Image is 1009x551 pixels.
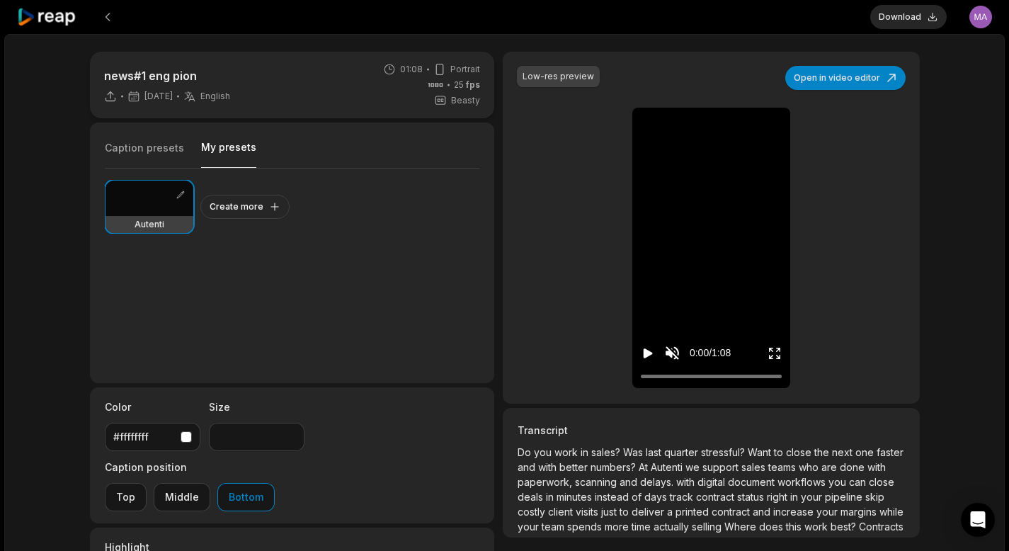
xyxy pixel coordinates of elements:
[831,521,859,533] span: best?
[576,506,601,518] span: visits
[697,476,728,488] span: digital
[557,491,595,503] span: minutes
[451,94,480,107] span: Beasty
[591,461,639,473] span: numbers?
[534,446,554,458] span: you
[623,446,646,458] span: Was
[548,506,576,518] span: client
[654,521,692,533] span: actually
[601,506,620,518] span: just
[767,491,790,503] span: right
[832,446,855,458] span: next
[641,340,655,366] button: Play video
[105,460,275,475] label: Caption position
[639,461,651,473] span: At
[849,476,869,488] span: can
[200,195,290,219] button: Create more
[877,446,903,458] span: faster
[567,521,605,533] span: spends
[690,346,731,360] div: 0:00 / 1:08
[523,70,594,83] div: Low-res preview
[685,461,702,473] span: we
[575,476,620,488] span: scanning
[828,476,849,488] span: you
[786,521,804,533] span: this
[701,446,748,458] span: stressful?
[640,476,676,488] span: delays.
[702,461,741,473] span: support
[675,506,712,518] span: printed
[518,461,538,473] span: and
[799,461,821,473] span: who
[538,461,559,473] span: with
[632,506,667,518] span: deliver
[724,521,759,533] span: Where
[518,446,534,458] span: Do
[154,483,210,511] button: Middle
[105,423,200,451] button: #ffffffff
[773,506,816,518] span: increase
[790,491,801,503] span: in
[768,461,799,473] span: teams
[104,67,230,84] p: news#1 eng pion
[865,491,884,503] span: skip
[737,491,767,503] span: status
[632,521,654,533] span: time
[753,506,773,518] span: and
[961,503,995,537] div: Open Intercom Messenger
[454,79,480,91] span: 25
[644,491,670,503] span: days
[651,461,685,473] span: Autenti
[620,476,640,488] span: and
[217,483,275,511] button: Bottom
[518,506,548,518] span: costly
[840,461,867,473] span: done
[518,521,542,533] span: your
[591,446,623,458] span: sales?
[870,5,947,29] button: Download
[692,521,724,533] span: selling
[135,219,164,230] h3: Autenti
[855,446,877,458] span: one
[518,491,546,503] span: deals
[581,446,591,458] span: in
[670,491,696,503] span: track
[867,461,886,473] span: with
[518,476,575,488] span: paperwork,
[595,491,632,503] span: instead
[667,506,675,518] span: a
[201,140,256,168] button: My presets
[605,521,632,533] span: more
[801,491,825,503] span: your
[696,491,737,503] span: contract
[105,399,200,414] label: Color
[632,491,644,503] span: of
[814,446,832,458] span: the
[559,461,591,473] span: better
[804,521,831,533] span: work
[542,521,567,533] span: team
[748,446,774,458] span: Want
[663,344,681,362] button: Unmute sound
[821,461,840,473] span: are
[400,63,423,76] span: 01:08
[518,423,904,438] h3: Transcript
[785,66,906,90] button: Open in video editor
[554,446,581,458] span: work
[712,506,753,518] span: contract
[869,476,894,488] span: close
[786,446,814,458] span: close
[768,340,782,366] button: Enter Fullscreen
[105,483,147,511] button: Top
[774,446,786,458] span: to
[209,399,304,414] label: Size
[546,491,557,503] span: in
[777,476,828,488] span: workflows
[466,79,480,90] span: fps
[144,91,173,102] span: [DATE]
[646,446,664,458] span: last
[816,506,840,518] span: your
[676,476,697,488] span: with
[105,141,184,168] button: Caption presets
